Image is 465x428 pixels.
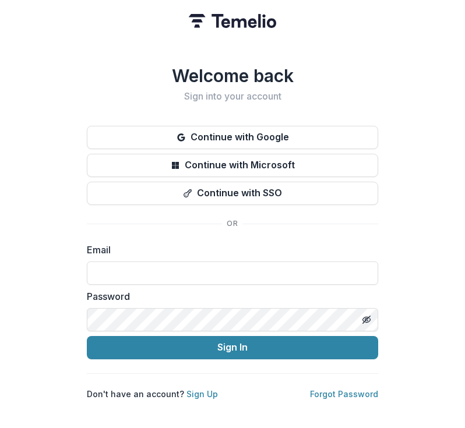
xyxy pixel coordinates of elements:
[87,289,371,303] label: Password
[87,65,378,86] h1: Welcome back
[87,91,378,102] h2: Sign into your account
[87,388,218,400] p: Don't have an account?
[189,14,276,28] img: Temelio
[357,310,376,329] button: Toggle password visibility
[87,336,378,359] button: Sign In
[87,126,378,149] button: Continue with Google
[186,389,218,399] a: Sign Up
[310,389,378,399] a: Forgot Password
[87,243,371,257] label: Email
[87,154,378,177] button: Continue with Microsoft
[87,182,378,205] button: Continue with SSO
